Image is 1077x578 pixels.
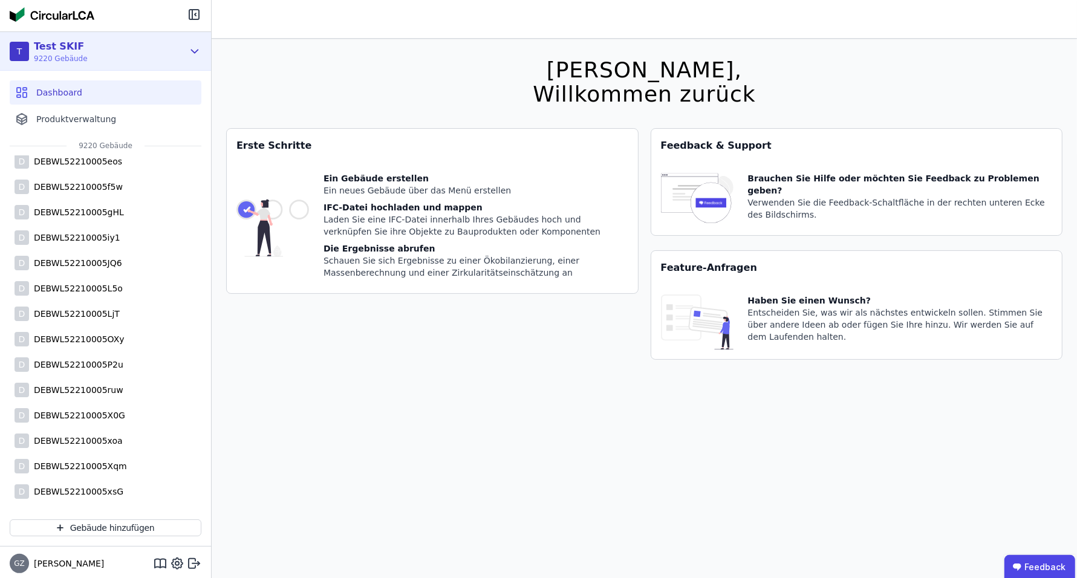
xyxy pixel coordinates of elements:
[15,357,29,372] div: D
[10,7,94,22] img: Concular
[29,333,125,345] div: DEBWL52210005OXy
[324,242,628,255] div: Die Ergebnisse abrufen
[661,172,734,226] img: feedback-icon-HCTs5lye.svg
[29,282,123,294] div: DEBWL52210005L5o
[15,433,29,448] div: D
[651,129,1062,163] div: Feedback & Support
[15,281,29,296] div: D
[533,82,755,106] div: Willkommen zurück
[15,332,29,346] div: D
[227,129,638,163] div: Erste Schritte
[34,39,88,54] div: Test SKIF
[29,155,122,167] div: DEBWL52210005eos
[29,308,120,320] div: DEBWL52210005LjT
[34,54,88,63] span: 9220 Gebäude
[15,408,29,423] div: D
[748,307,1053,343] div: Entscheiden Sie, was wir als nächstes entwickeln sollen. Stimmen Sie über andere Ideen ab oder fü...
[533,58,755,82] div: [PERSON_NAME],
[67,141,145,151] span: 9220 Gebäude
[15,307,29,321] div: D
[29,181,123,193] div: DEBWL52210005f5w
[748,196,1053,221] div: Verwenden Sie die Feedback-Schaltfläche in der rechten unteren Ecke des Bildschirms.
[324,255,628,279] div: Schauen Sie sich Ergebnisse zu einer Ökobilanzierung, einer Massenberechnung und einer Zirkularit...
[236,172,309,284] img: getting_started_tile-DrF_GRSv.svg
[324,201,628,213] div: IFC-Datei hochladen und mappen
[10,42,29,61] div: T
[15,459,29,473] div: D
[29,257,122,269] div: DEBWL52210005JQ6
[29,384,123,396] div: DEBWL52210005ruw
[10,519,201,536] button: Gebäude hinzufügen
[651,251,1062,285] div: Feature-Anfragen
[324,213,628,238] div: Laden Sie eine IFC-Datei innerhalb Ihres Gebäudes hoch und verknüpfen Sie ihre Objekte zu Bauprod...
[748,172,1053,196] div: Brauchen Sie Hilfe oder möchten Sie Feedback zu Problemen geben?
[29,485,123,498] div: DEBWL52210005xsG
[15,383,29,397] div: D
[324,184,628,196] div: Ein neues Gebäude über das Menü erstellen
[36,86,82,99] span: Dashboard
[15,484,29,499] div: D
[29,460,127,472] div: DEBWL52210005Xqm
[29,435,123,447] div: DEBWL52210005xoa
[748,294,1053,307] div: Haben Sie einen Wunsch?
[15,154,29,169] div: D
[29,359,123,371] div: DEBWL52210005P2u
[29,232,120,244] div: DEBWL52210005iy1
[15,230,29,245] div: D
[15,205,29,219] div: D
[29,409,125,421] div: DEBWL52210005X0G
[661,294,734,349] img: feature_request_tile-UiXE1qGU.svg
[15,256,29,270] div: D
[15,180,29,194] div: D
[29,557,104,570] span: [PERSON_NAME]
[14,560,25,567] span: GZ
[36,113,116,125] span: Produktverwaltung
[29,206,124,218] div: DEBWL52210005gHL
[324,172,628,184] div: Ein Gebäude erstellen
